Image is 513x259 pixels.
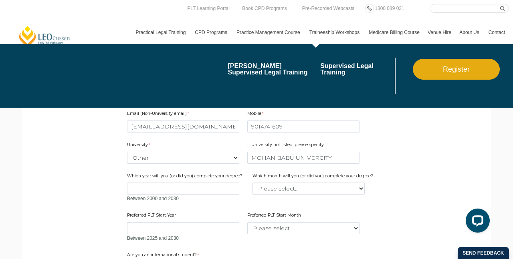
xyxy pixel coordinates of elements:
[247,222,360,234] select: Preferred PLT Start Month
[127,142,152,150] label: University
[373,4,406,13] a: 1300 039 031
[127,152,239,164] select: University
[185,4,232,13] a: PLT Learning Portal
[127,110,191,118] label: Email (Non-University email)
[247,120,360,133] input: Mobile
[300,4,357,13] a: Pre-Recorded Webcasts
[305,21,365,44] a: Traineeship Workshops
[127,183,239,195] input: Which year will you (or did you) complete your degree?
[485,21,509,44] a: Contact
[127,120,239,133] input: Email (Non-University email)
[320,63,393,76] a: Supervised Legal Training
[247,142,326,150] label: If University not listed, please specify
[252,183,365,195] select: Which month will you (or did you) complete your degree?
[455,21,484,44] a: About Us
[18,25,71,48] a: [PERSON_NAME] Centre for Law
[413,59,500,80] a: Register
[127,196,179,201] span: Between 2000 and 2030
[127,212,178,220] label: Preferred PLT Start Year
[127,173,244,181] label: Which year will you (or did you) complete your degree?
[365,21,424,44] a: Medicare Billing Course
[247,152,360,164] input: If University not listed, please specify
[252,173,375,181] label: Which month will you (or did you) complete your degree?
[375,6,404,11] span: 1300 039 031
[424,21,455,44] a: Venue Hire
[132,21,191,44] a: Practical Legal Training
[459,205,493,239] iframe: LiveChat chat widget
[247,110,265,118] label: Mobile
[232,21,305,44] a: Practice Management Course
[240,4,289,13] a: Book CPD Programs
[127,235,179,241] span: Between 2025 and 2030
[191,21,232,44] a: CPD Programs
[228,63,315,76] a: [PERSON_NAME] Supervised Legal Training
[247,212,303,220] label: Preferred PLT Start Month
[127,222,239,234] input: Preferred PLT Start Year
